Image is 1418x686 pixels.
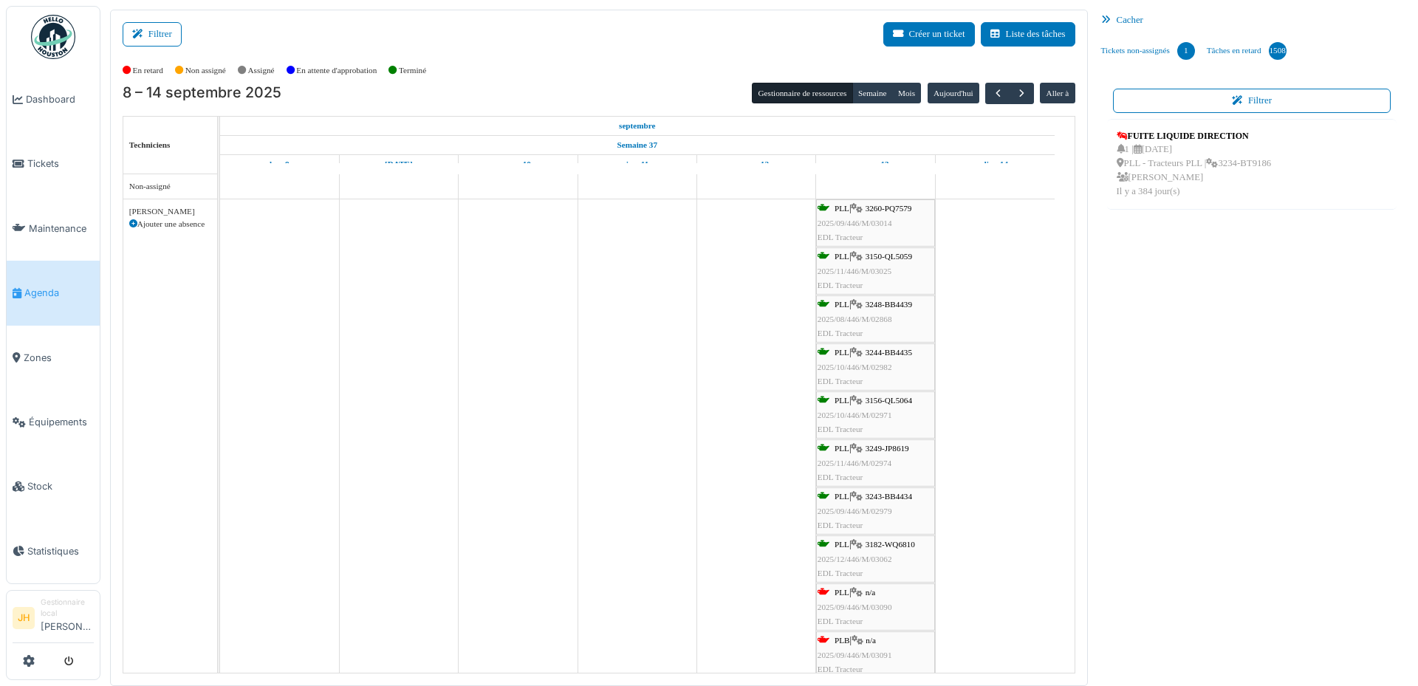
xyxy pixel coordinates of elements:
[7,131,100,196] a: Tickets
[1040,83,1075,103] button: Aller à
[133,64,163,77] label: En retard
[859,155,893,174] a: 13 septembre 2025
[892,83,922,103] button: Mois
[818,651,892,659] span: 2025/09/446/M/03091
[24,286,94,300] span: Agenda
[7,326,100,390] a: Zones
[818,507,892,515] span: 2025/09/446/M/02979
[41,597,94,639] li: [PERSON_NAME]
[501,155,535,174] a: 10 septembre 2025
[818,394,934,436] div: |
[981,22,1075,47] button: Liste des tâches
[818,329,863,337] span: EDL Tracteur
[818,377,863,385] span: EDL Tracteur
[835,396,849,405] span: PLL
[296,64,377,77] label: En attente d'approbation
[866,492,912,501] span: 3243-BB4434
[835,300,849,309] span: PLL
[129,205,211,218] div: [PERSON_NAME]
[29,222,94,236] span: Maintenance
[835,252,849,261] span: PLL
[399,64,426,77] label: Terminé
[818,538,934,580] div: |
[1117,143,1272,199] div: 1 | [DATE] PLL - Tracteurs PLL | 3234-BT9186 [PERSON_NAME] Il y a 384 jour(s)
[129,140,171,149] span: Techniciens
[818,219,892,227] span: 2025/09/446/M/03014
[835,492,849,501] span: PLL
[1117,129,1272,143] div: FUITE LIQUIDE DIRECTION
[866,588,876,597] span: n/a
[41,597,94,620] div: Gestionnaire local
[979,155,1012,174] a: 14 septembre 2025
[818,315,892,323] span: 2025/08/446/M/02868
[818,267,891,275] span: 2025/11/446/M/03025
[818,298,934,340] div: |
[123,84,281,102] h2: 8 – 14 septembre 2025
[835,588,849,597] span: PLL
[7,390,100,454] a: Équipements
[818,411,892,419] span: 2025/10/446/M/02971
[31,15,75,59] img: Badge_color-CXgf-gQk.svg
[381,155,417,174] a: 9 septembre 2025
[818,281,863,289] span: EDL Tracteur
[27,157,94,171] span: Tickets
[928,83,979,103] button: Aujourd'hui
[818,586,934,628] div: |
[622,155,652,174] a: 11 septembre 2025
[27,479,94,493] span: Stock
[7,67,100,131] a: Dashboard
[866,204,912,213] span: 3260-PQ7579
[818,346,934,388] div: |
[818,603,892,611] span: 2025/09/446/M/03090
[248,64,275,77] label: Assigné
[129,180,211,193] div: Non-assigné
[866,444,909,453] span: 3249-JP8619
[752,83,852,103] button: Gestionnaire de ressources
[1095,10,1409,31] div: Cacher
[985,83,1010,104] button: Précédent
[26,92,94,106] span: Dashboard
[835,444,849,453] span: PLL
[866,348,912,357] span: 3244-BB4435
[129,218,211,230] div: Ajouter une absence
[818,555,892,563] span: 2025/12/446/M/03062
[866,540,915,549] span: 3182-WQ6810
[29,415,94,429] span: Équipements
[1095,31,1201,71] a: Tickets non-assignés
[24,351,94,365] span: Zones
[615,117,660,135] a: 8 septembre 2025
[818,425,863,433] span: EDL Tracteur
[818,569,863,577] span: EDL Tracteur
[1177,42,1195,60] div: 1
[835,540,849,549] span: PLL
[7,196,100,261] a: Maintenance
[866,252,912,261] span: 3150-QL5059
[818,250,934,292] div: |
[1201,31,1292,71] a: Tâches en retard
[818,665,863,673] span: EDL Tracteur
[13,597,94,643] a: JH Gestionnaire local[PERSON_NAME]
[1269,42,1287,60] div: 1508
[740,155,773,174] a: 12 septembre 2025
[835,204,849,213] span: PLL
[866,300,912,309] span: 3248-BB4439
[852,83,893,103] button: Semaine
[866,396,912,405] span: 3156-QL5064
[1113,126,1275,203] a: FUITE LIQUIDE DIRECTION 1 |[DATE] PLL - Tracteurs PLL |3234-BT9186 [PERSON_NAME]Il y a 384 jour(s)
[818,634,934,676] div: |
[818,521,863,529] span: EDL Tracteur
[818,233,863,241] span: EDL Tracteur
[883,22,975,47] button: Créer un ticket
[27,544,94,558] span: Statistiques
[1113,89,1391,113] button: Filtrer
[835,348,849,357] span: PLL
[866,636,876,645] span: n/a
[818,490,934,532] div: |
[185,64,226,77] label: Non assigné
[835,636,850,645] span: PLB
[123,22,182,47] button: Filtrer
[7,519,100,583] a: Statistiques
[266,155,293,174] a: 8 septembre 2025
[13,607,35,629] li: JH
